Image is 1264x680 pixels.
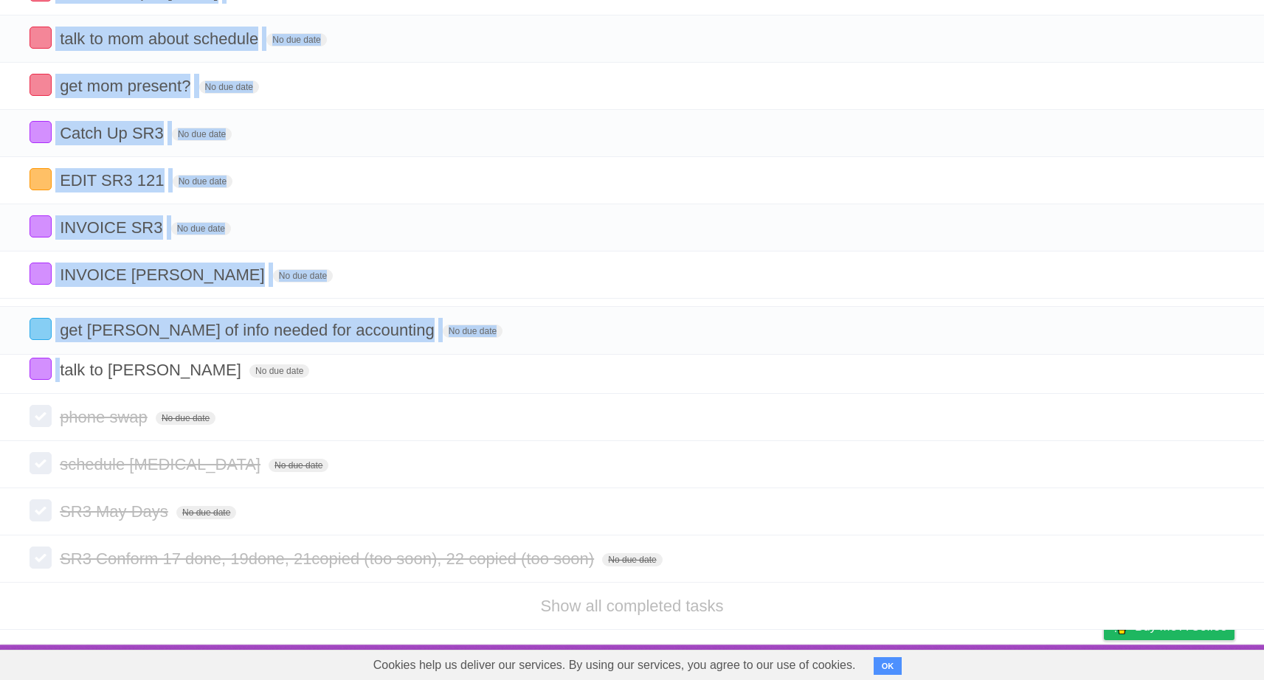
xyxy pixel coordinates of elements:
[156,412,215,425] span: No due date
[172,128,232,141] span: No due date
[173,175,232,188] span: No due date
[1142,648,1234,676] a: Suggest a feature
[30,168,52,190] label: Done
[540,597,723,615] a: Show all completed tasks
[1085,648,1123,676] a: Privacy
[30,499,52,521] label: Done
[60,321,438,339] span: get [PERSON_NAME] of info needed for accounting
[60,502,172,521] span: SR3 May Days
[30,452,52,474] label: Done
[199,80,259,94] span: No due date
[30,405,52,427] label: Done
[602,553,662,566] span: No due date
[908,648,939,676] a: About
[30,121,52,143] label: Done
[171,222,231,235] span: No due date
[359,650,871,680] span: Cookies help us deliver our services. By using our services, you agree to our use of cookies.
[30,318,52,340] label: Done
[874,657,902,675] button: OK
[176,506,236,519] span: No due date
[60,266,269,284] span: INVOICE [PERSON_NAME]
[1135,614,1227,639] span: Buy me a coffee
[443,325,503,338] span: No due date
[60,124,168,142] span: Catch Up SR3
[30,74,52,96] label: Done
[30,358,52,380] label: Done
[60,361,245,379] span: talk to [PERSON_NAME]
[60,171,168,190] span: EDIT SR3 121
[956,648,1016,676] a: Developers
[30,263,52,285] label: Done
[269,459,328,472] span: No due date
[266,33,326,46] span: No due date
[30,547,52,569] label: Done
[60,218,166,237] span: INVOICE SR3
[60,455,264,473] span: schedule [MEDICAL_DATA]
[30,215,52,237] label: Done
[249,364,309,378] span: No due date
[30,27,52,49] label: Done
[60,408,151,426] span: phone swap
[273,269,333,282] span: No due date
[60,549,598,568] span: SR3 Conform 17 done, 19done, 21copied (too soon), 22 copied (too soon)
[60,30,262,48] span: talk to mom about schedule
[1035,648,1067,676] a: Terms
[60,77,194,95] span: get mom present?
